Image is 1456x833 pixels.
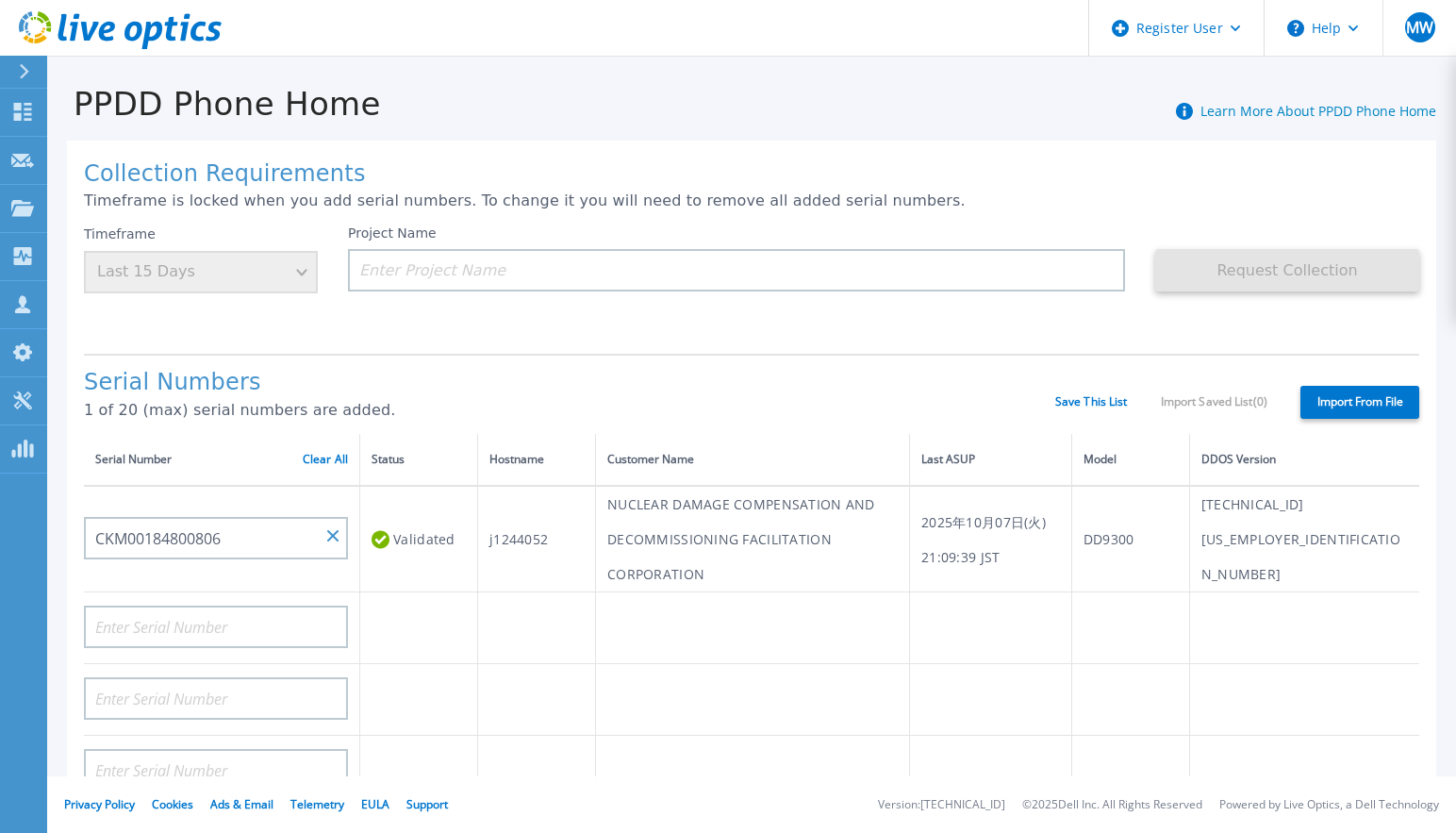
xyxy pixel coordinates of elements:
[152,796,193,812] a: Cookies
[1406,20,1433,35] span: MW
[210,796,273,812] a: Ads & Email
[1300,386,1419,419] label: Import From File
[361,796,389,812] a: EULA
[910,434,1072,486] th: Last ASUP
[478,486,596,592] td: j1244052
[1022,799,1202,811] li: © 2025 Dell Inc. All Rights Reserved
[1219,799,1439,811] li: Powered by Live Optics, a Dell Technology
[290,796,344,812] a: Telemetry
[878,799,1005,811] li: Version: [TECHNICAL_ID]
[84,677,348,720] input: Enter Serial Number
[1055,395,1128,408] a: Save This List
[1071,486,1189,592] td: DD9300
[596,486,910,592] td: NUCLEAR DAMAGE COMPENSATION AND DECOMMISSIONING FACILITATION CORPORATION
[348,249,1125,292] input: Enter Project Name
[84,606,348,648] input: Enter Serial Number
[84,517,348,559] input: Enter Serial Number
[1071,434,1189,486] th: Model
[84,161,1419,188] h1: Collection Requirements
[348,226,437,240] label: Project Name
[303,453,348,466] a: Clear All
[84,226,156,242] label: Timeframe
[910,486,1072,592] td: 2025年10月07日(火) 21:09:39 JST
[406,796,448,812] a: Support
[1189,434,1419,486] th: DDOS Version
[1200,102,1436,120] a: Learn More About PPDD Phone Home
[84,402,1055,419] p: 1 of 20 (max) serial numbers are added.
[1189,486,1419,592] td: [TECHNICAL_ID][US_EMPLOYER_IDENTIFICATION_NUMBER]
[372,522,466,557] div: Validated
[360,434,478,486] th: Status
[47,86,381,123] h1: PPDD Phone Home
[84,370,1055,396] h1: Serial Numbers
[478,434,596,486] th: Hostname
[84,749,348,791] input: Enter Serial Number
[1155,249,1419,292] button: Request Collection
[64,796,135,812] a: Privacy Policy
[84,192,1419,209] p: Timeframe is locked when you add serial numbers. To change it you will need to remove all added s...
[95,449,348,470] div: Serial Number
[596,434,910,486] th: Customer Name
